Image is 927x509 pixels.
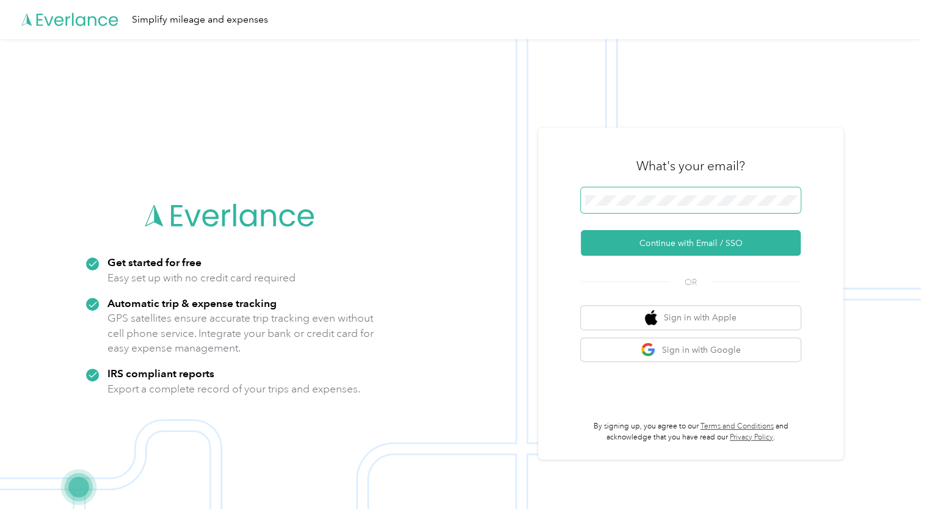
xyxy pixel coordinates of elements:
[581,306,801,330] button: apple logoSign in with Apple
[641,342,656,358] img: google logo
[669,276,712,289] span: OR
[107,311,374,356] p: GPS satellites ensure accurate trip tracking even without cell phone service. Integrate your bank...
[107,270,296,286] p: Easy set up with no credit card required
[132,12,268,27] div: Simplify mileage and expenses
[700,422,774,431] a: Terms and Conditions
[636,157,745,175] h3: What's your email?
[730,433,773,442] a: Privacy Policy
[581,421,801,442] p: By signing up, you agree to our and acknowledge that you have read our .
[107,367,214,380] strong: IRS compliant reports
[107,381,360,397] p: Export a complete record of your trips and expenses.
[107,297,277,309] strong: Automatic trip & expense tracking
[581,338,801,362] button: google logoSign in with Google
[107,256,202,269] strong: Get started for free
[645,310,657,325] img: apple logo
[581,230,801,256] button: Continue with Email / SSO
